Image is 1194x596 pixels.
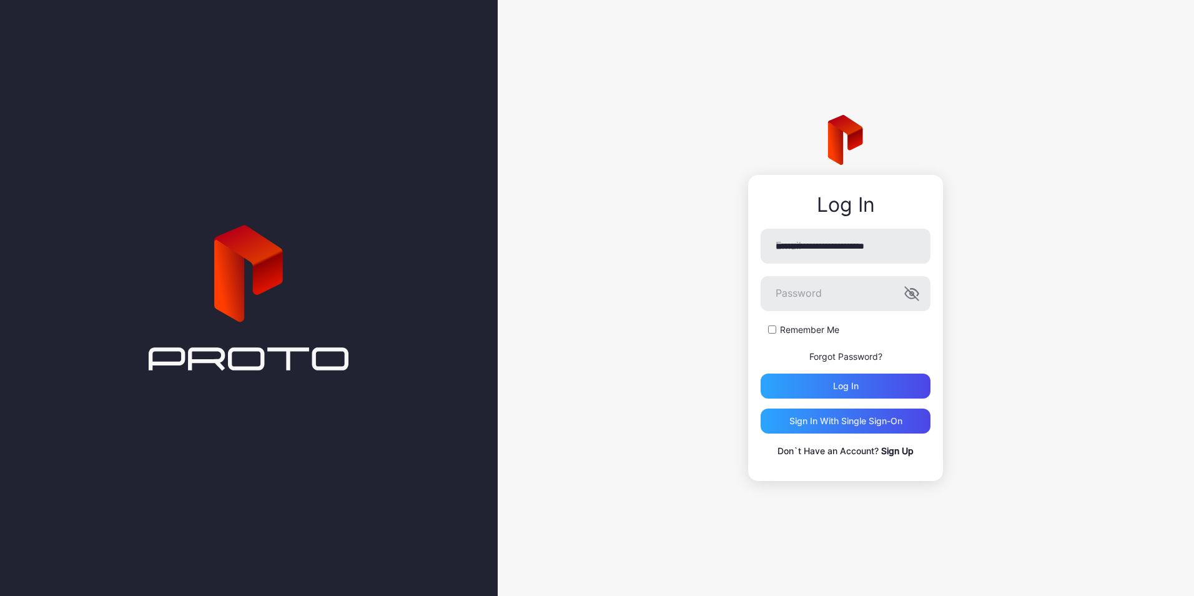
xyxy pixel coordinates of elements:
div: Log in [833,381,859,391]
button: Password [904,286,919,301]
div: Log In [761,194,930,216]
button: Log in [761,374,930,399]
input: Password [761,276,930,311]
label: Remember Me [780,324,839,336]
a: Sign Up [881,445,914,456]
button: Sign in With Single Sign-On [761,409,930,434]
div: Sign in With Single Sign-On [789,416,902,426]
a: Forgot Password? [809,351,882,362]
p: Don`t Have an Account? [761,444,930,459]
input: Email [761,229,930,264]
